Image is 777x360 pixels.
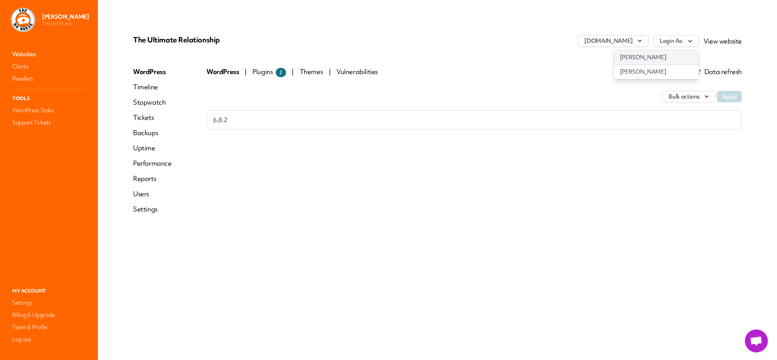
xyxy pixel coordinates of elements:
[11,49,87,60] a: Websites
[133,98,172,107] a: Stopwatch
[11,310,87,320] a: Billing & Upgrade
[133,128,172,137] a: Backups
[11,297,87,308] a: Settings
[11,117,87,128] a: Support Tickets
[133,205,172,214] a: Settings
[11,61,87,72] a: Clients
[614,65,699,79] a: [PERSON_NAME]
[578,35,648,47] button: [DOMAIN_NAME]
[292,67,294,76] span: |
[206,67,240,76] span: WordPress
[11,73,87,84] a: Resellers
[695,69,742,75] span: Data refresh
[11,105,87,116] a: WordPress Tasks
[133,174,172,183] a: Reports
[717,91,742,102] button: Apply
[245,67,247,76] span: |
[133,82,172,92] a: Timeline
[133,113,172,122] a: Tickets
[745,329,768,352] a: Open chat
[11,94,87,103] p: Tools
[42,13,89,21] p: [PERSON_NAME]
[252,67,286,76] span: Plugins
[213,115,228,124] span: 6.8.2
[276,68,286,77] span: 2
[329,67,331,76] span: |
[11,322,87,333] a: Team & Profile
[336,67,378,76] span: Vulnerabilities
[300,67,324,76] span: Themes
[11,334,87,345] a: Log out
[133,67,172,76] a: WordPress
[614,50,699,65] a: [PERSON_NAME]
[133,35,336,44] p: The Ultimate Relationship
[704,37,742,45] a: View website
[42,21,89,27] p: The WP Nurse
[133,159,172,168] a: Performance
[133,189,172,199] a: Users
[662,91,715,103] button: Bulk actions
[133,144,172,153] a: Uptime
[653,35,699,47] button: Login As:
[11,286,87,296] p: My Account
